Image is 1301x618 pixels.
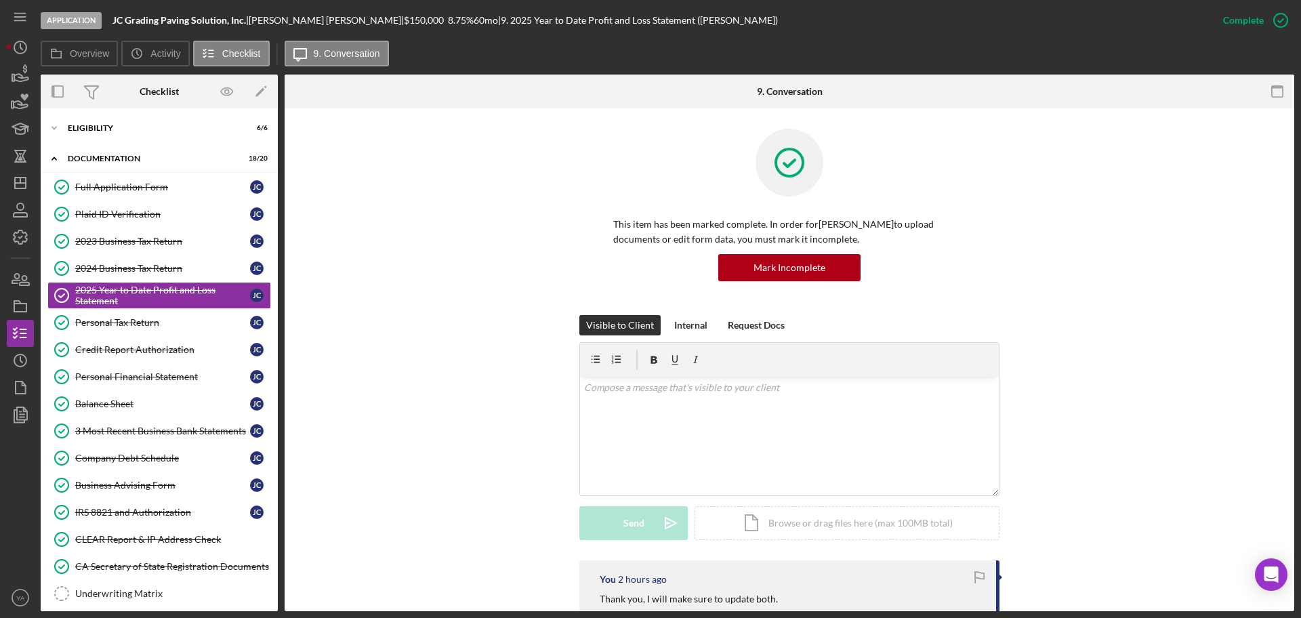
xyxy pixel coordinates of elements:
div: Full Application Form [75,182,250,192]
div: J C [250,343,264,356]
div: Checklist [140,86,179,97]
div: Personal Tax Return [75,317,250,328]
a: Personal Financial StatementJC [47,363,271,390]
div: J C [250,316,264,329]
label: 9. Conversation [314,48,380,59]
button: 9. Conversation [285,41,389,66]
a: Full Application FormJC [47,173,271,201]
div: Business Advising Form [75,480,250,491]
button: Complete [1210,7,1294,34]
div: J C [250,451,264,465]
div: Open Intercom Messenger [1255,558,1287,591]
p: This item has been marked complete. In order for [PERSON_NAME] to upload documents or edit form d... [613,217,966,247]
div: 6 / 6 [243,124,268,132]
div: Visible to Client [586,315,654,335]
button: Activity [121,41,189,66]
time: 2025-09-04 16:42 [618,574,667,585]
p: Thank you, I will make sure to update both. [600,592,778,606]
div: 60 mo [474,15,498,26]
div: 18 / 20 [243,154,268,163]
div: Mark Incomplete [753,254,825,281]
button: Send [579,506,688,540]
button: Request Docs [721,315,791,335]
div: Credit Report Authorization [75,344,250,355]
div: Company Debt Schedule [75,453,250,464]
a: IRS 8821 and AuthorizationJC [47,499,271,526]
div: | [112,15,249,26]
text: YA [16,594,25,602]
div: Documentation [68,154,234,163]
div: Complete [1223,7,1264,34]
a: 2023 Business Tax ReturnJC [47,228,271,255]
div: 3 Most Recent Business Bank Statements [75,426,250,436]
div: J C [250,397,264,411]
div: 8.75 % [448,15,474,26]
a: Personal Tax ReturnJC [47,309,271,336]
label: Overview [70,48,109,59]
div: Personal Financial Statement [75,371,250,382]
div: 2023 Business Tax Return [75,236,250,247]
div: IRS 8821 and Authorization [75,507,250,518]
div: J C [250,506,264,519]
div: Internal [674,315,707,335]
a: 2025 Year to Date Profit and Loss StatementJC [47,282,271,309]
div: Request Docs [728,315,785,335]
button: Checklist [193,41,270,66]
span: $150,000 [404,14,444,26]
b: JC Grading Paving Solution, Inc. [112,14,246,26]
button: Mark Incomplete [718,254,861,281]
div: 2024 Business Tax Return [75,263,250,274]
div: J C [250,262,264,275]
a: CLEAR Report & IP Address Check [47,526,271,553]
a: Business Advising FormJC [47,472,271,499]
div: J C [250,234,264,248]
a: CA Secretary of State Registration Documents [47,553,271,580]
div: Plaid ID Verification [75,209,250,220]
button: YA [7,584,34,611]
div: Eligibility [68,124,234,132]
div: 2025 Year to Date Profit and Loss Statement [75,285,250,306]
div: CA Secretary of State Registration Documents [75,561,270,572]
div: Underwriting Matrix [75,588,270,599]
div: Application [41,12,102,29]
div: 9. Conversation [757,86,823,97]
div: J C [250,424,264,438]
a: Credit Report AuthorizationJC [47,336,271,363]
a: 2024 Business Tax ReturnJC [47,255,271,282]
div: You [600,574,616,585]
div: J C [250,180,264,194]
div: Balance Sheet [75,398,250,409]
button: Visible to Client [579,315,661,335]
a: Plaid ID VerificationJC [47,201,271,228]
div: | 9. 2025 Year to Date Profit and Loss Statement ([PERSON_NAME]) [498,15,778,26]
a: Underwriting Matrix [47,580,271,607]
div: Send [623,506,644,540]
div: J C [250,478,264,492]
button: Internal [667,315,714,335]
a: Company Debt ScheduleJC [47,445,271,472]
div: J C [250,370,264,384]
label: Activity [150,48,180,59]
button: Overview [41,41,118,66]
label: Checklist [222,48,261,59]
a: Balance SheetJC [47,390,271,417]
div: CLEAR Report & IP Address Check [75,534,270,545]
a: 3 Most Recent Business Bank StatementsJC [47,417,271,445]
div: [PERSON_NAME] [PERSON_NAME] | [249,15,404,26]
div: J C [250,289,264,302]
div: J C [250,207,264,221]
